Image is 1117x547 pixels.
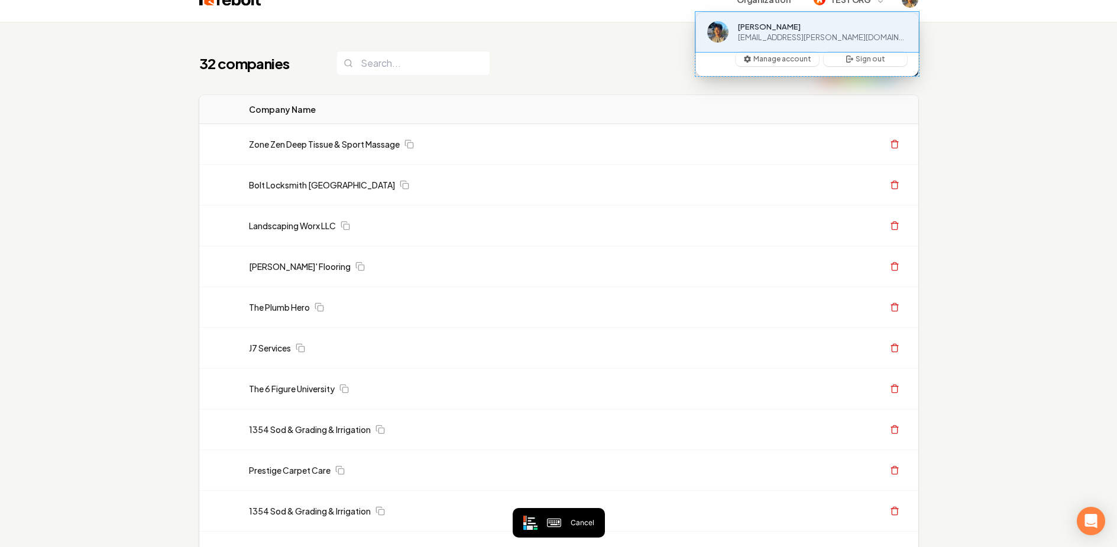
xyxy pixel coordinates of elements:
[249,220,336,232] a: Landscaping Worx LLC
[249,424,371,435] a: 1354 Sod & Grading & Irrigation
[249,464,331,476] a: Prestige Carpet Care
[1077,507,1105,535] div: Open Intercom Messenger
[707,21,729,43] img: Aditya Nair
[336,51,490,76] input: Search...
[249,383,335,395] a: The 6 Figure University
[571,514,594,532] button: Cancel
[249,179,395,191] a: Bolt Locksmith [GEOGRAPHIC_DATA]
[738,21,801,32] span: [PERSON_NAME]
[736,52,819,66] button: Manage account
[249,505,371,517] a: 1354 Sod & Grading & Irrigation
[738,32,907,43] span: [EMAIL_ADDRESS][PERSON_NAME][DOMAIN_NAME]
[249,138,400,150] a: Zone Zen Deep Tissue & Sport Massage
[249,342,291,354] a: J7 Services
[249,301,310,313] a: The Plumb Hero
[824,52,907,66] button: Sign out
[199,54,313,73] h1: 32 companies
[696,12,918,76] div: User button popover
[249,261,351,272] a: [PERSON_NAME]' Flooring
[239,95,634,124] th: Company Name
